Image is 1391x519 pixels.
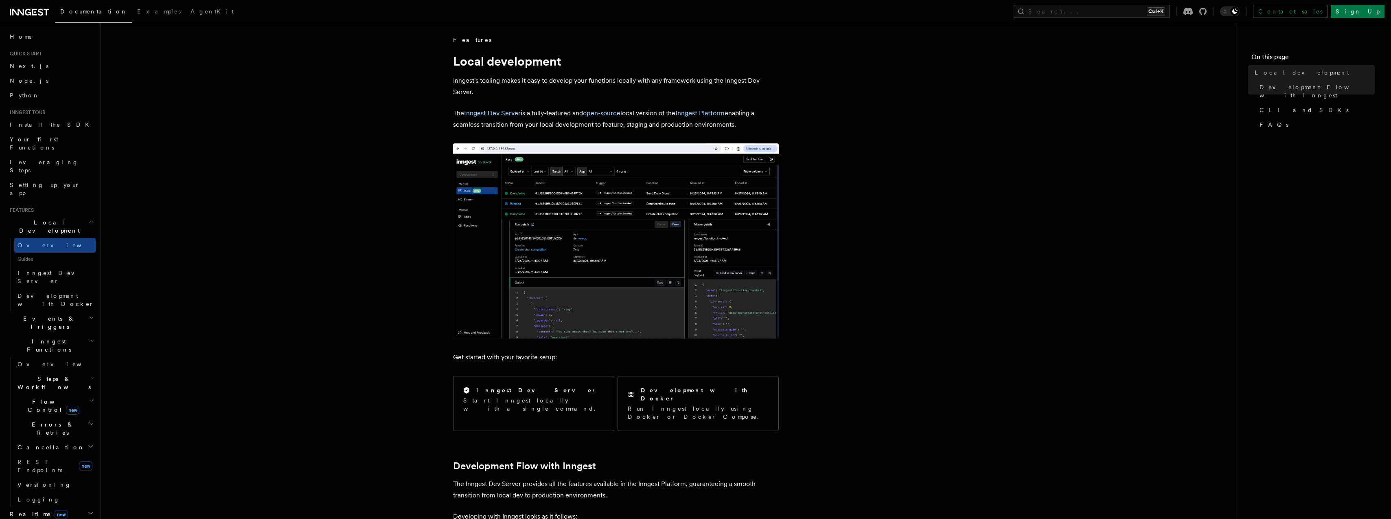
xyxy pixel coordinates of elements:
a: FAQs [1256,117,1375,132]
a: Logging [14,492,96,507]
span: Install the SDK [10,121,94,128]
span: Leveraging Steps [10,159,79,174]
button: Flow Controlnew [14,394,96,417]
span: Features [453,36,491,44]
span: Cancellation [14,443,85,451]
a: Inngest Dev Server [14,266,96,288]
div: Inngest Functions [7,357,96,507]
a: Your first Functions [7,132,96,155]
button: Local Development [7,215,96,238]
a: Overview [14,357,96,372]
span: Flow Control [14,398,90,414]
a: Versioning [14,477,96,492]
a: Local development [1251,65,1375,80]
a: Home [7,29,96,44]
span: REST Endpoints [18,459,62,473]
span: Realtime [7,510,68,518]
a: Install the SDK [7,117,96,132]
a: Overview [14,238,96,253]
div: Local Development [7,238,96,311]
a: Next.js [7,59,96,73]
a: Development with DockerRun Inngest locally using Docker or Docker Compose. [618,376,779,431]
span: AgentKit [191,8,234,15]
span: Overview [18,242,101,249]
span: Home [10,33,33,41]
h2: Development with Docker [641,386,769,402]
kbd: Ctrl+K [1147,7,1165,15]
a: Leveraging Steps [7,155,96,178]
a: Development Flow with Inngest [453,460,596,472]
span: Guides [14,253,96,266]
button: Cancellation [14,440,96,455]
a: Documentation [55,2,132,23]
span: Setting up your app [10,182,80,196]
span: Inngest Functions [7,337,88,354]
a: Setting up your app [7,178,96,200]
p: The is a fully-featured and local version of the enabling a seamless transition from your local d... [453,108,779,130]
span: Quick start [7,51,42,57]
span: Examples [137,8,181,15]
p: The Inngest Dev Server provides all the features available in the Inngest Platform, guaranteeing ... [453,478,779,501]
span: Inngest Dev Server [18,270,87,284]
span: Versioning [18,482,71,488]
a: Inngest Platform [675,109,725,117]
span: Python [10,92,39,99]
a: Inngest Dev ServerStart Inngest locally with a single command. [453,376,614,431]
a: Inngest Dev Server [464,109,521,117]
p: Get started with your favorite setup: [453,352,779,363]
a: open-source [583,109,620,117]
h1: Local development [453,54,779,68]
span: Documentation [60,8,127,15]
a: Development with Docker [14,288,96,311]
span: Logging [18,496,60,503]
span: Node.js [10,77,48,84]
button: Steps & Workflows [14,372,96,394]
a: Examples [132,2,186,22]
button: Toggle dark mode [1220,7,1240,16]
span: Next.js [10,63,48,69]
h4: On this page [1251,52,1375,65]
span: Overview [18,361,101,367]
span: Local development [1255,68,1349,77]
span: FAQs [1260,121,1288,129]
a: AgentKit [186,2,239,22]
span: Features [7,207,34,213]
span: Development Flow with Inngest [1260,83,1375,99]
a: Contact sales [1253,5,1327,18]
a: CLI and SDKs [1256,103,1375,117]
img: The Inngest Dev Server on the Functions page [453,143,779,339]
button: Search...Ctrl+K [1014,5,1170,18]
p: Inngest's tooling makes it easy to develop your functions locally with any framework using the In... [453,75,779,98]
span: Your first Functions [10,136,58,151]
span: CLI and SDKs [1260,106,1349,114]
button: Inngest Functions [7,334,96,357]
button: Errors & Retries [14,417,96,440]
span: new [79,461,92,471]
span: new [66,406,79,415]
a: REST Endpointsnew [14,455,96,477]
span: Steps & Workflows [14,375,91,391]
span: Inngest tour [7,109,46,116]
p: Run Inngest locally using Docker or Docker Compose. [628,405,769,421]
span: Local Development [7,218,89,235]
span: Errors & Retries [14,420,88,437]
a: Development Flow with Inngest [1256,80,1375,103]
a: Node.js [7,73,96,88]
a: Python [7,88,96,103]
span: Development with Docker [18,292,94,307]
h2: Inngest Dev Server [476,386,596,394]
button: Events & Triggers [7,311,96,334]
p: Start Inngest locally with a single command. [463,396,604,413]
span: Events & Triggers [7,314,89,331]
span: new [55,510,68,519]
a: Sign Up [1331,5,1384,18]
